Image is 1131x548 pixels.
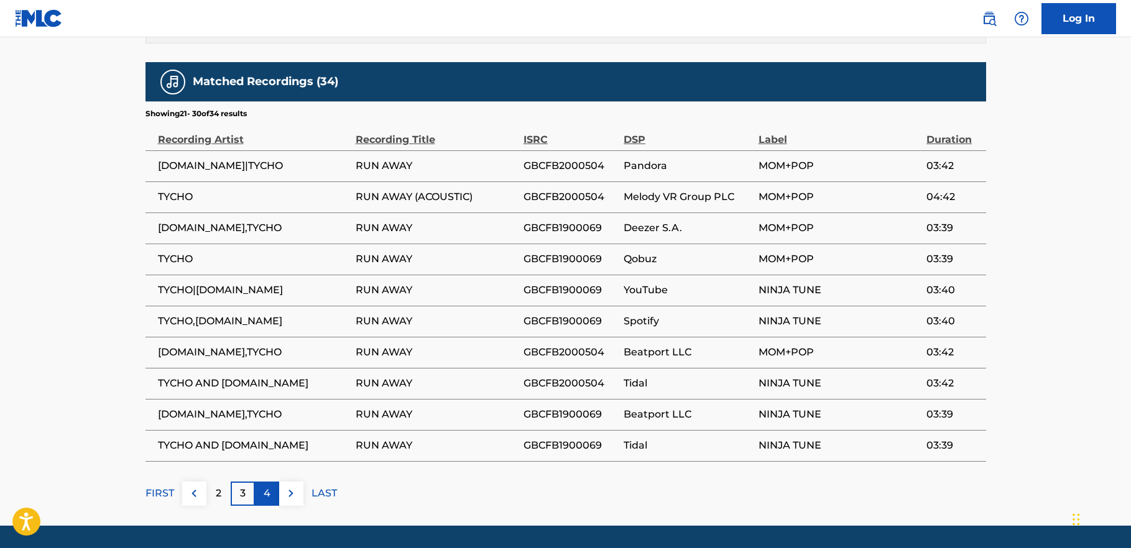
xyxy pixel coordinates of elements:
[624,221,752,235] span: Deezer S.A.
[759,376,920,391] span: NINJA TUNE
[624,376,752,391] span: Tidal
[312,486,337,501] p: LAST
[187,486,201,501] img: left
[524,407,617,422] span: GBCFB1900069
[356,283,517,298] span: RUN AWAY
[356,158,517,173] span: RUN AWAY
[624,283,752,298] span: YouTube
[524,158,617,173] span: GBCFB2000504
[356,221,517,235] span: RUN AWAY
[624,119,752,147] div: DSP
[356,314,517,329] span: RUN AWAY
[15,9,63,27] img: MLC Logo
[759,345,920,360] span: MOM+POP
[759,314,920,329] span: NINJA TUNE
[356,190,517,204] span: RUN AWAY (ACOUSTIC)
[759,158,920,173] span: MOM+POP
[158,376,349,391] span: TYCHO AND [DOMAIN_NAME]
[926,283,980,298] span: 03:40
[158,190,349,204] span: TYCHO
[524,252,617,267] span: GBCFB1900069
[759,407,920,422] span: NINJA TUNE
[524,314,617,329] span: GBCFB1900069
[926,190,980,204] span: 04:42
[759,190,920,204] span: MOM+POP
[759,252,920,267] span: MOM+POP
[524,119,617,147] div: ISRC
[926,314,980,329] span: 03:40
[524,221,617,235] span: GBCFB1900069
[356,252,517,267] span: RUN AWAY
[926,158,980,173] span: 03:42
[145,486,174,501] p: FIRST
[284,486,298,501] img: right
[158,158,349,173] span: [DOMAIN_NAME]|TYCHO
[759,438,920,453] span: NINJA TUNE
[524,190,617,204] span: GBCFB2000504
[624,345,752,360] span: Beatport LLC
[624,314,752,329] span: Spotify
[926,407,980,422] span: 03:39
[524,376,617,391] span: GBCFB2000504
[145,108,247,119] p: Showing 21 - 30 of 34 results
[759,221,920,235] span: MOM+POP
[165,75,180,89] img: Matched Recordings
[926,119,980,147] div: Duration
[158,283,349,298] span: TYCHO|[DOMAIN_NAME]
[926,438,980,453] span: 03:39
[158,119,349,147] div: Recording Artist
[624,252,752,267] span: Qobuz
[158,252,349,267] span: TYCHO
[759,119,920,147] div: Label
[624,190,752,204] span: Melody VR Group PLC
[216,486,221,501] p: 2
[524,283,617,298] span: GBCFB1900069
[977,6,1002,31] a: Public Search
[1041,3,1116,34] a: Log In
[158,345,349,360] span: [DOMAIN_NAME],TYCHO
[759,283,920,298] span: NINJA TUNE
[624,438,752,453] span: Tidal
[1069,488,1131,548] iframe: Chat Widget
[158,438,349,453] span: TYCHO AND [DOMAIN_NAME]
[356,438,517,453] span: RUN AWAY
[1014,11,1029,26] img: help
[356,345,517,360] span: RUN AWAY
[926,221,980,235] span: 03:39
[158,407,349,422] span: [DOMAIN_NAME],TYCHO
[524,438,617,453] span: GBCFB1900069
[624,158,752,173] span: Pandora
[356,119,517,147] div: Recording Title
[264,486,270,501] p: 4
[193,75,338,89] h5: Matched Recordings (34)
[240,486,246,501] p: 3
[356,407,517,422] span: RUN AWAY
[158,314,349,329] span: TYCHO,[DOMAIN_NAME]
[1009,6,1034,31] div: Help
[524,345,617,360] span: GBCFB2000504
[982,11,997,26] img: search
[926,345,980,360] span: 03:42
[926,252,980,267] span: 03:39
[356,376,517,391] span: RUN AWAY
[624,407,752,422] span: Beatport LLC
[1073,501,1080,538] div: Drag
[158,221,349,235] span: [DOMAIN_NAME],TYCHO
[926,376,980,391] span: 03:42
